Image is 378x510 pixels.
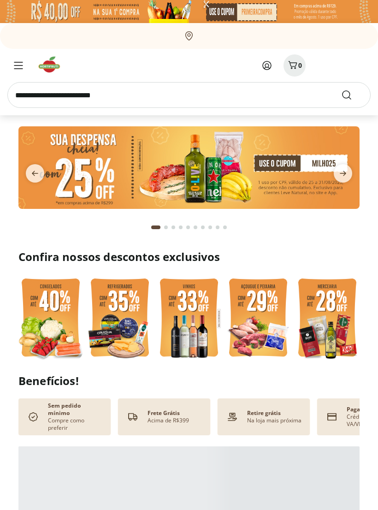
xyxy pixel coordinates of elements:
[162,216,170,238] button: Go to page 2 from fs-carousel
[7,54,30,77] button: Menu
[347,406,378,413] p: Pagamento
[125,409,140,424] img: truck
[298,61,302,70] span: 0
[26,409,41,424] img: check
[325,409,339,424] img: card
[177,216,184,238] button: Go to page 4 from fs-carousel
[225,409,240,424] img: payment
[149,216,162,238] button: Current page from fs-carousel
[247,417,301,424] p: Na loja mais próxima
[326,164,360,183] button: next
[48,417,103,432] p: Compre como preferir
[295,275,360,362] img: mercearia
[37,55,68,74] img: Hortifruti
[192,216,199,238] button: Go to page 6 from fs-carousel
[207,216,214,238] button: Go to page 8 from fs-carousel
[157,275,221,362] img: vinho
[221,216,229,238] button: Go to page 10 from fs-carousel
[88,275,152,362] img: refrigerados
[18,164,52,183] button: previous
[214,216,221,238] button: Go to page 9 from fs-carousel
[7,82,371,108] input: search
[283,54,306,77] button: Carrinho
[18,275,83,362] img: feira
[226,275,290,362] img: açougue
[48,402,103,417] p: Sem pedido mínimo
[148,409,180,417] p: Frete Grátis
[341,89,363,101] button: Submit Search
[170,216,177,238] button: Go to page 3 from fs-carousel
[247,409,281,417] p: Retire grátis
[148,417,189,424] p: Acima de R$399
[18,249,360,264] h2: Confira nossos descontos exclusivos
[184,216,192,238] button: Go to page 5 from fs-carousel
[199,216,207,238] button: Go to page 7 from fs-carousel
[18,126,360,209] img: cupom
[18,374,360,387] h2: Benefícios!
